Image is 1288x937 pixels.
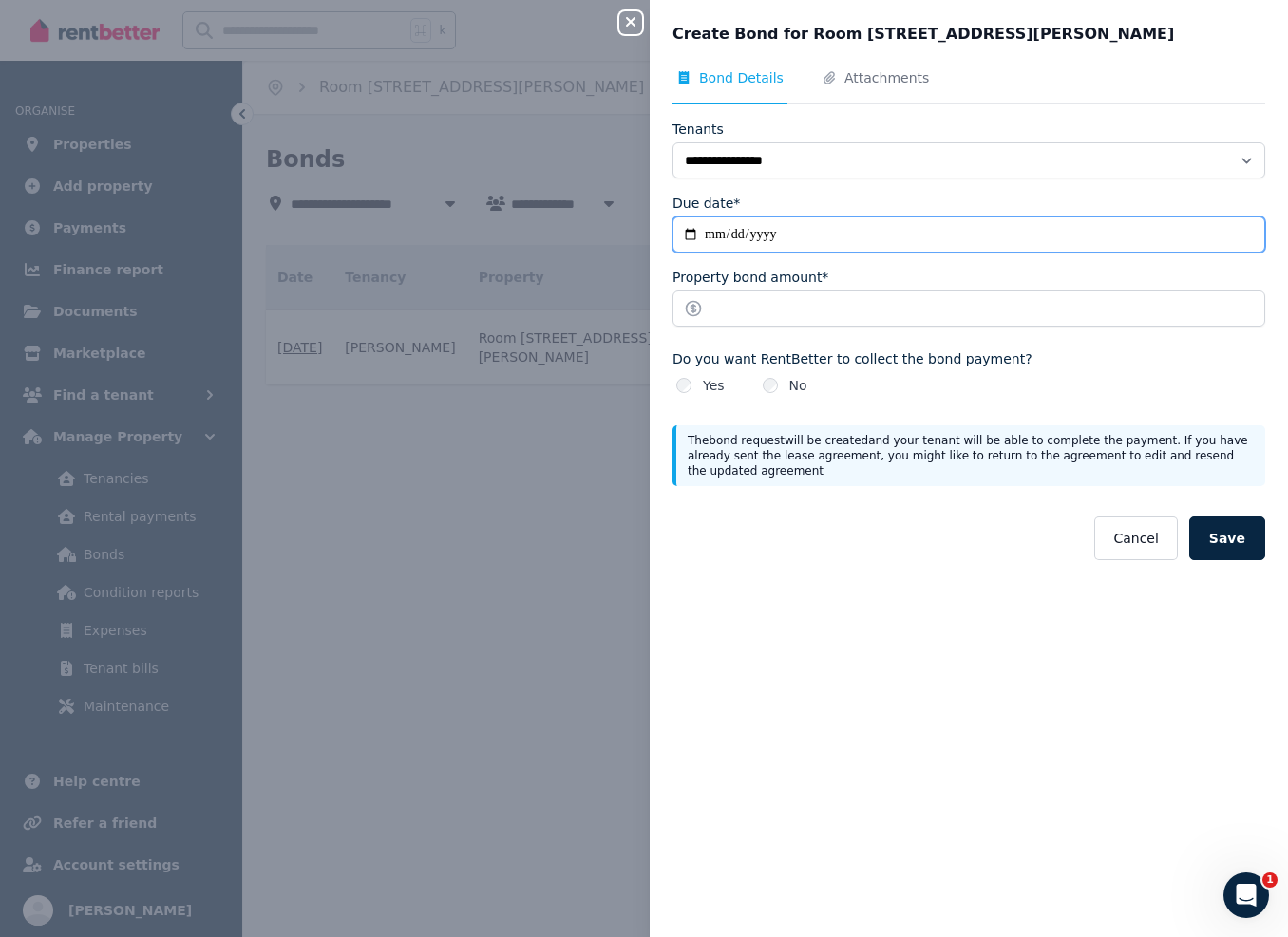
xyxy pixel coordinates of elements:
[1094,516,1177,560] button: Cancel
[672,268,828,287] label: Property bond amount*
[672,68,1265,104] nav: Tabs
[688,433,1254,478] p: The bond request will be created and your tenant will be able to complete the payment. If you hav...
[789,376,807,395] label: No
[672,349,1265,368] label: Do you want RentBetter to collect the bond payment?
[1189,516,1265,560] button: Save
[672,23,1174,46] span: Create Bond for Room [STREET_ADDRESS][PERSON_NAME]
[1223,872,1269,918] iframe: Intercom live chat
[672,120,724,139] label: Tenants
[703,376,725,395] label: Yes
[672,194,740,213] label: Due date*
[1262,872,1278,888] span: 1
[699,68,784,87] span: Bond Details
[844,68,929,87] span: Attachments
